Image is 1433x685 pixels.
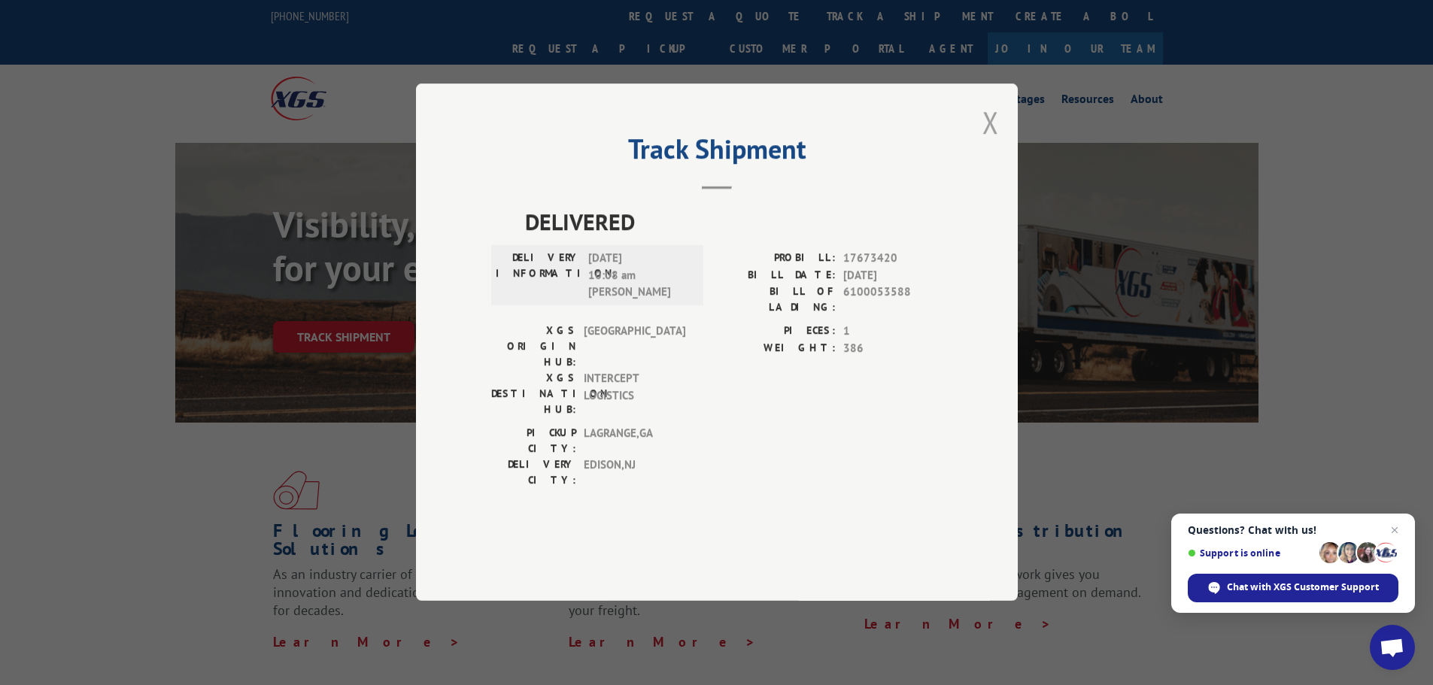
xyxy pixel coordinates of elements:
[717,267,836,284] label: BILL DATE:
[584,426,685,457] span: LAGRANGE , GA
[496,250,581,302] label: DELIVERY INFORMATION:
[717,284,836,316] label: BILL OF LADING:
[491,457,576,489] label: DELIVERY CITY:
[1370,625,1415,670] div: Open chat
[843,323,943,341] span: 1
[1188,524,1398,536] span: Questions? Chat with us!
[491,371,576,418] label: XGS DESTINATION HUB:
[1386,521,1404,539] span: Close chat
[717,250,836,268] label: PROBILL:
[982,102,999,142] button: Close modal
[584,457,685,489] span: EDISON , NJ
[843,267,943,284] span: [DATE]
[717,323,836,341] label: PIECES:
[843,340,943,357] span: 386
[843,284,943,316] span: 6100053588
[717,340,836,357] label: WEIGHT:
[1188,547,1314,559] span: Support is online
[491,138,943,167] h2: Track Shipment
[584,323,685,371] span: [GEOGRAPHIC_DATA]
[584,371,685,418] span: INTERCEPT LOGISTICS
[1188,574,1398,602] div: Chat with XGS Customer Support
[588,250,690,302] span: [DATE] 10:08 am [PERSON_NAME]
[525,205,943,239] span: DELIVERED
[491,323,576,371] label: XGS ORIGIN HUB:
[491,426,576,457] label: PICKUP CITY:
[843,250,943,268] span: 17673420
[1227,580,1379,594] span: Chat with XGS Customer Support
